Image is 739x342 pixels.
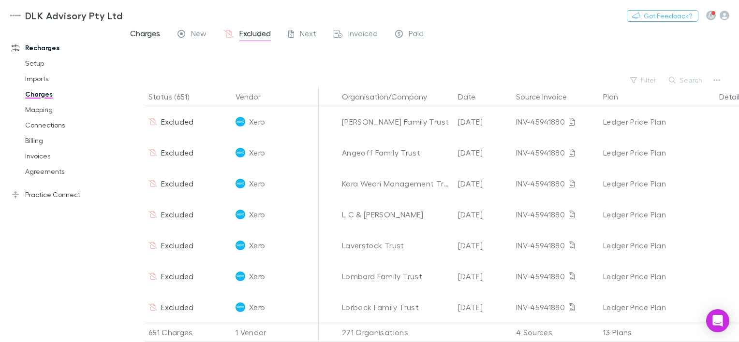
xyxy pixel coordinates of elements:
[161,271,194,281] span: Excluded
[409,28,424,41] span: Paid
[342,292,450,323] div: Lorback Family Trust
[603,168,711,199] div: Ledger Price Plan
[2,187,127,202] a: Practice Connect
[191,28,207,41] span: New
[664,74,708,86] button: Search
[148,87,201,106] button: Status (651)
[236,241,245,250] img: Xero's Logo
[342,137,450,168] div: Angeoff Family Trust
[161,302,194,312] span: Excluded
[236,302,245,312] img: Xero's Logo
[161,148,194,157] span: Excluded
[454,292,512,323] div: [DATE]
[15,71,127,86] a: Imports
[516,168,595,199] div: INV-45941880
[249,261,265,292] span: Xero
[603,261,711,292] div: Ledger Price Plan
[516,261,595,292] div: INV-45941880
[516,137,595,168] div: INV-45941880
[454,137,512,168] div: [DATE]
[15,164,127,179] a: Agreements
[15,148,127,164] a: Invoices
[454,230,512,261] div: [DATE]
[516,106,595,137] div: INV-45941880
[516,87,578,106] button: Source Invoice
[145,323,232,342] div: 651 Charges
[338,323,454,342] div: 271 Organisations
[249,137,265,168] span: Xero
[342,168,450,199] div: Kora Weari Management Trust
[454,261,512,292] div: [DATE]
[236,87,272,106] button: Vendor
[236,117,245,127] img: Xero's Logo
[239,28,271,41] span: Excluded
[249,230,265,261] span: Xero
[161,241,194,250] span: Excluded
[161,117,194,126] span: Excluded
[249,168,265,199] span: Xero
[625,74,662,86] button: Filter
[15,133,127,148] a: Billing
[516,230,595,261] div: INV-45941880
[342,230,450,261] div: Laverstock Trust
[342,106,450,137] div: [PERSON_NAME] Family Trust
[2,40,127,56] a: Recharges
[706,309,729,332] div: Open Intercom Messenger
[603,230,711,261] div: Ledger Price Plan
[603,106,711,137] div: Ledger Price Plan
[249,199,265,230] span: Xero
[10,10,21,21] img: DLK Advisory Pty Ltd's Logo
[603,87,630,106] button: Plan
[232,323,319,342] div: 1 Vendor
[348,28,378,41] span: Invoiced
[627,10,698,22] button: Got Feedback?
[249,292,265,323] span: Xero
[603,199,711,230] div: Ledger Price Plan
[454,199,512,230] div: [DATE]
[603,292,711,323] div: Ledger Price Plan
[236,148,245,157] img: Xero's Logo
[15,86,127,102] a: Charges
[300,28,316,41] span: Next
[161,179,194,188] span: Excluded
[236,179,245,188] img: Xero's Logo
[15,56,127,71] a: Setup
[130,28,160,41] span: Charges
[15,117,127,133] a: Connections
[15,102,127,117] a: Mapping
[236,210,245,219] img: Xero's Logo
[236,271,245,281] img: Xero's Logo
[342,261,450,292] div: Lombard Family Trust
[599,323,715,342] div: 13 Plans
[4,4,128,27] a: DLK Advisory Pty Ltd
[458,87,487,106] button: Date
[342,199,450,230] div: L C & [PERSON_NAME]
[342,87,439,106] button: Organisation/Company
[454,106,512,137] div: [DATE]
[161,210,194,219] span: Excluded
[512,323,599,342] div: 4 Sources
[603,137,711,168] div: Ledger Price Plan
[25,10,122,21] h3: DLK Advisory Pty Ltd
[249,106,265,137] span: Xero
[516,292,595,323] div: INV-45941880
[454,168,512,199] div: [DATE]
[516,199,595,230] div: INV-45941880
